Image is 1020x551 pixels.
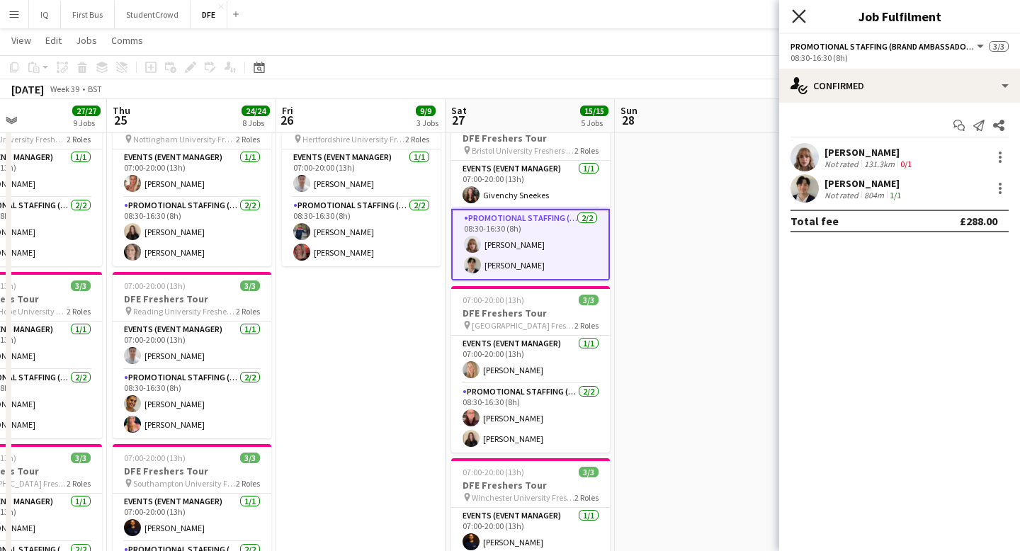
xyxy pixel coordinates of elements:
[47,84,82,94] span: Week 39
[900,159,912,169] app-skills-label: 0/1
[861,159,897,169] div: 131.3km
[240,280,260,291] span: 3/3
[113,149,271,198] app-card-role: Events (Event Manager)1/107:00-20:00 (13h)[PERSON_NAME]
[618,112,637,128] span: 28
[451,479,610,492] h3: DFE Freshers Tour
[451,161,610,209] app-card-role: Events (Event Manager)1/107:00-20:00 (13h)Givenchy Sneekes
[579,295,599,305] span: 3/3
[191,1,227,28] button: DFE
[451,336,610,384] app-card-role: Events (Event Manager)1/107:00-20:00 (13h)[PERSON_NAME]
[113,100,271,266] app-job-card: 07:00-20:00 (13h)3/3DFE Freshers Tour Nottingham University Freshers Fair2 RolesEvents (Event Man...
[113,292,271,305] h3: DFE Freshers Tour
[113,322,271,370] app-card-role: Events (Event Manager)1/107:00-20:00 (13h)[PERSON_NAME]
[73,118,100,128] div: 9 Jobs
[110,112,130,128] span: 25
[242,118,269,128] div: 8 Jobs
[451,132,610,144] h3: DFE Freshers Tour
[71,280,91,291] span: 3/3
[580,106,608,116] span: 15/15
[236,306,260,317] span: 2 Roles
[416,118,438,128] div: 3 Jobs
[574,320,599,331] span: 2 Roles
[451,209,610,280] app-card-role: Promotional Staffing (Brand Ambassadors)2/208:30-16:30 (8h)[PERSON_NAME][PERSON_NAME]
[113,104,130,117] span: Thu
[416,106,436,116] span: 9/9
[29,1,61,28] button: IQ
[113,272,271,438] app-job-card: 07:00-20:00 (13h)3/3DFE Freshers Tour Reading University Freshers Fair2 RolesEvents (Event Manage...
[113,198,271,266] app-card-role: Promotional Staffing (Brand Ambassadors)2/208:30-16:30 (8h)[PERSON_NAME][PERSON_NAME]
[76,34,97,47] span: Jobs
[282,198,441,266] app-card-role: Promotional Staffing (Brand Ambassadors)2/208:30-16:30 (8h)[PERSON_NAME][PERSON_NAME]
[790,41,986,52] button: Promotional Staffing (Brand Ambassadors)
[6,31,37,50] a: View
[242,106,270,116] span: 24/24
[282,100,441,266] app-job-card: 07:00-20:00 (13h)3/3DFE Freshers Tour Hertfordshire University Freshers Fair2 RolesEvents (Event ...
[124,280,186,291] span: 07:00-20:00 (13h)
[280,112,293,128] span: 26
[579,467,599,477] span: 3/3
[463,295,524,305] span: 07:00-20:00 (13h)
[960,214,997,228] div: £288.00
[472,145,574,156] span: Bristol University Freshers Fair
[282,104,293,117] span: Fri
[70,31,103,50] a: Jobs
[111,34,143,47] span: Comms
[302,134,405,144] span: Hertfordshire University Freshers Fair
[11,82,44,96] div: [DATE]
[451,100,610,280] app-job-card: Updated07:00-20:00 (13h)3/3DFE Freshers Tour Bristol University Freshers Fair2 RolesEvents (Event...
[449,112,467,128] span: 27
[824,177,904,190] div: [PERSON_NAME]
[790,52,1009,63] div: 08:30-16:30 (8h)
[472,492,574,503] span: Winchester University Freshers Fair
[574,492,599,503] span: 2 Roles
[124,453,186,463] span: 07:00-20:00 (13h)
[779,69,1020,103] div: Confirmed
[115,1,191,28] button: StudentCrowd
[88,84,102,94] div: BST
[451,307,610,319] h3: DFE Freshers Tour
[861,190,887,200] div: 804m
[113,370,271,438] app-card-role: Promotional Staffing (Brand Ambassadors)2/208:30-16:30 (8h)[PERSON_NAME][PERSON_NAME]
[451,104,467,117] span: Sat
[779,7,1020,25] h3: Job Fulfilment
[790,41,975,52] span: Promotional Staffing (Brand Ambassadors)
[463,467,524,477] span: 07:00-20:00 (13h)
[133,306,236,317] span: Reading University Freshers Fair
[67,478,91,489] span: 2 Roles
[574,145,599,156] span: 2 Roles
[71,453,91,463] span: 3/3
[133,134,236,144] span: Nottingham University Freshers Fair
[45,34,62,47] span: Edit
[405,134,429,144] span: 2 Roles
[61,1,115,28] button: First Bus
[890,190,901,200] app-skills-label: 1/1
[824,190,861,200] div: Not rated
[282,149,441,198] app-card-role: Events (Event Manager)1/107:00-20:00 (13h)[PERSON_NAME]
[133,478,236,489] span: Southampton University Freshers Fair
[113,465,271,477] h3: DFE Freshers Tour
[989,41,1009,52] span: 3/3
[236,134,260,144] span: 2 Roles
[67,134,91,144] span: 2 Roles
[472,320,574,331] span: [GEOGRAPHIC_DATA] Freshers Fair
[451,286,610,453] app-job-card: 07:00-20:00 (13h)3/3DFE Freshers Tour [GEOGRAPHIC_DATA] Freshers Fair2 RolesEvents (Event Manager...
[824,159,861,169] div: Not rated
[11,34,31,47] span: View
[236,478,260,489] span: 2 Roles
[790,214,839,228] div: Total fee
[67,306,91,317] span: 2 Roles
[581,118,608,128] div: 5 Jobs
[40,31,67,50] a: Edit
[72,106,101,116] span: 27/27
[620,104,637,117] span: Sun
[451,384,610,453] app-card-role: Promotional Staffing (Brand Ambassadors)2/208:30-16:30 (8h)[PERSON_NAME][PERSON_NAME]
[106,31,149,50] a: Comms
[240,453,260,463] span: 3/3
[113,494,271,542] app-card-role: Events (Event Manager)1/107:00-20:00 (13h)[PERSON_NAME]
[824,146,914,159] div: [PERSON_NAME]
